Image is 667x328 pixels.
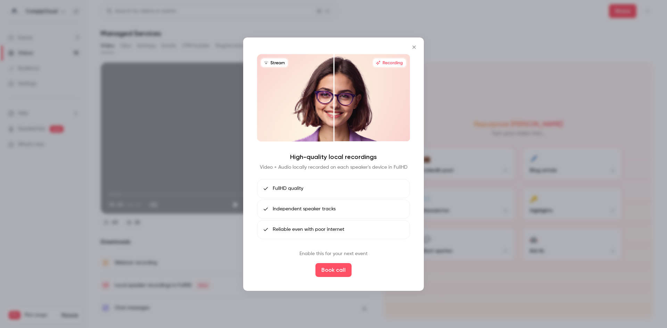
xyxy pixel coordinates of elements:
[273,185,303,192] span: FullHD quality
[273,226,344,233] span: Reliable even with poor internet
[299,250,368,258] p: Enable this for your next event
[273,205,336,213] span: Independent speaker tracks
[260,164,407,171] p: Video + Audio locally recorded on each speaker's device in FullHD
[290,153,377,161] h4: High-quality local recordings
[407,40,421,54] button: Close
[315,263,352,277] button: Book call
